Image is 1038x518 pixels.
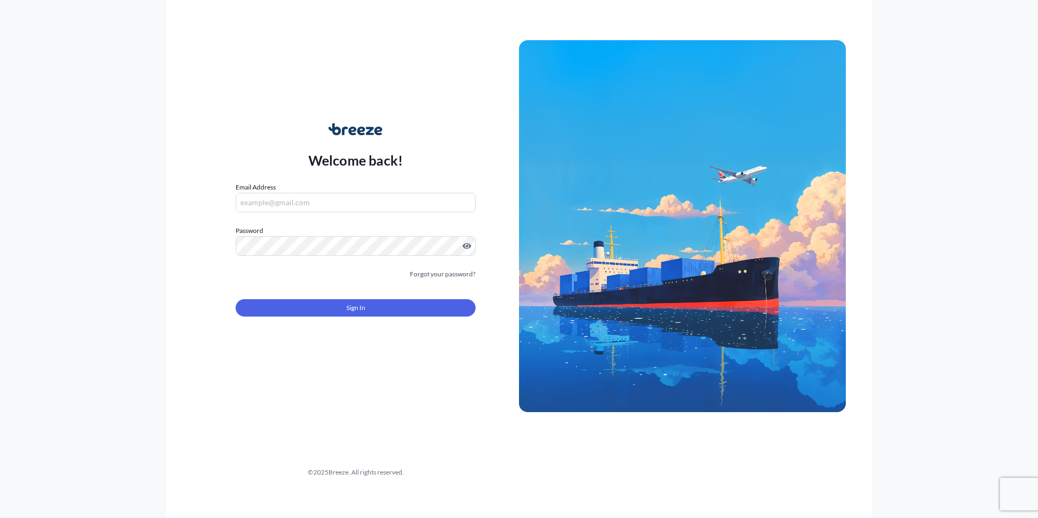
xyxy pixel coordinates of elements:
label: Password [236,225,476,236]
p: Welcome back! [308,151,403,169]
button: Sign In [236,299,476,317]
label: Email Address [236,182,276,193]
button: Show password [463,242,471,250]
a: Forgot your password? [410,269,476,280]
img: Ship illustration [519,40,846,412]
div: © 2025 Breeze. All rights reserved. [192,467,519,478]
span: Sign In [346,302,365,313]
input: example@gmail.com [236,193,476,212]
